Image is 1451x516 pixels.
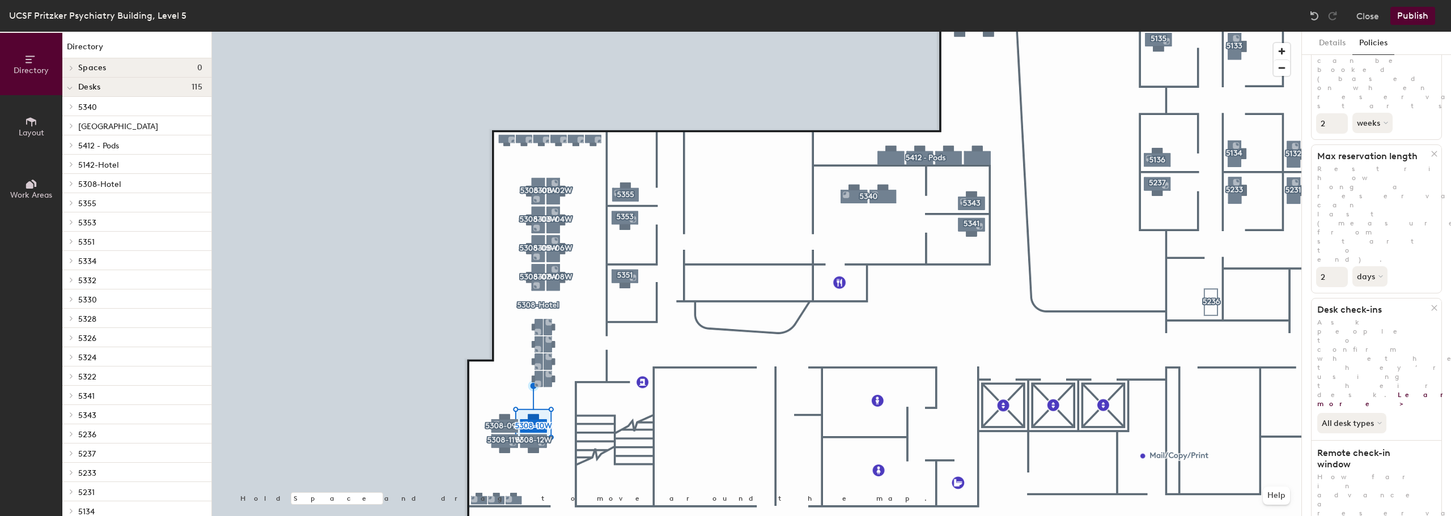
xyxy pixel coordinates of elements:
[78,314,96,324] span: 5328
[1312,304,1431,315] h1: Desk check-ins
[9,8,186,23] div: UCSF Pritzker Psychiatry Building, Level 5
[1309,10,1320,22] img: Undo
[78,180,121,189] span: 5308-Hotel
[197,63,202,73] span: 0
[78,372,96,382] span: 5322
[78,257,96,266] span: 5334
[78,83,100,92] span: Desks
[1327,10,1338,22] img: Redo
[78,199,96,208] span: 5355
[78,430,96,440] span: 5236
[1312,2,1441,110] p: Restrict how far in advance hotel desks can be booked (based on when reservation starts).
[1312,32,1352,55] button: Details
[78,276,96,285] span: 5332
[78,237,95,247] span: 5351
[78,103,97,112] span: 5340
[1352,113,1393,133] button: weeks
[78,63,107,73] span: Spaces
[14,66,49,75] span: Directory
[1352,266,1388,287] button: days
[78,353,96,363] span: 5324
[1356,7,1379,25] button: Close
[78,334,96,343] span: 5326
[1390,7,1435,25] button: Publish
[1312,447,1431,470] h1: Remote check-in window
[78,391,95,401] span: 5341
[78,295,97,305] span: 5330
[1312,151,1431,162] h1: Max reservation length
[78,449,96,459] span: 5237
[19,128,44,138] span: Layout
[62,41,211,58] h1: Directory
[78,122,158,131] span: [GEOGRAPHIC_DATA]
[78,411,96,420] span: 5343
[10,190,52,200] span: Work Areas
[78,141,119,151] span: 5412 - Pods
[78,468,96,478] span: 5233
[1263,487,1290,505] button: Help
[1352,32,1394,55] button: Policies
[78,218,96,228] span: 5353
[1312,164,1441,264] p: Restrict how long a reservation can last (measured from start to end).
[1317,413,1386,433] button: All desk types
[78,160,119,170] span: 5142-Hotel
[192,83,202,92] span: 115
[78,488,95,497] span: 5231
